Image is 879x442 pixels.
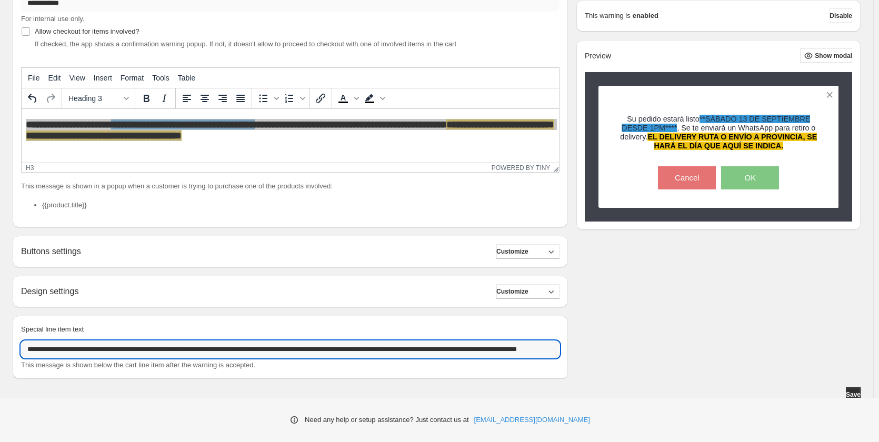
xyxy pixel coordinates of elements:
span: EL DELIVERY RUTA O ENVÍO A PROVINCIA, SE HARÁ EL DÍA QUE AQUÍ SE INDICA. [647,133,817,150]
div: Resize [550,163,559,172]
div: Text color [334,89,361,107]
button: OK [721,166,779,189]
li: {{product.title}} [42,200,560,210]
span: Customize [496,247,528,256]
a: [EMAIL_ADDRESS][DOMAIN_NAME] [474,415,590,425]
h2: Preview [585,52,611,61]
button: Bold [137,89,155,107]
div: Numbered list [281,89,307,107]
button: Italic [155,89,173,107]
span: Save [846,390,861,399]
iframe: Rich Text Area [22,109,559,163]
span: Format [121,74,144,82]
button: Redo [42,89,59,107]
span: Disable [830,12,852,20]
span: Show modal [815,52,852,60]
button: Undo [24,89,42,107]
span: Customize [496,287,528,296]
span: Edit [48,74,61,82]
button: Customize [496,284,560,299]
p: This message is shown in a popup when a customer is trying to purchase one of the products involved: [21,181,560,192]
h2: Buttons settings [21,246,81,256]
button: Cancel [658,166,716,189]
button: Align right [214,89,232,107]
span: Insert [94,74,112,82]
button: Show modal [800,48,852,63]
a: Powered by Tiny [492,164,551,172]
button: Formats [64,89,133,107]
button: Align center [196,89,214,107]
span: Allow checkout for items involved? [35,27,139,35]
div: Bullet list [254,89,281,107]
button: Save [846,387,861,402]
h2: Design settings [21,286,78,296]
span: File [28,74,40,82]
h3: Su pedido estará listo , Se te enviará un WhatsApp para retiro o delivery. [617,115,821,151]
button: Insert/edit link [312,89,329,107]
div: Background color [361,89,387,107]
button: Disable [830,8,852,23]
span: Special line item text [21,325,84,333]
button: Customize [496,244,560,259]
span: This message is shown below the cart line item after the warning is accepted. [21,361,255,369]
span: For internal use only. [21,15,84,23]
strong: enabled [633,11,658,21]
div: h3 [26,164,34,172]
span: Table [178,74,195,82]
span: Tools [152,74,169,82]
button: Justify [232,89,249,107]
span: Heading 3 [68,94,120,103]
span: If checked, the app shows a confirmation warning popup. If not, it doesn't allow to proceed to ch... [35,40,456,48]
p: This warning is [585,11,631,21]
span: **SÁBADO 13 DE SEPTIEMBRE DESDE 1PM**** [622,115,810,132]
button: Align left [178,89,196,107]
span: View [69,74,85,82]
